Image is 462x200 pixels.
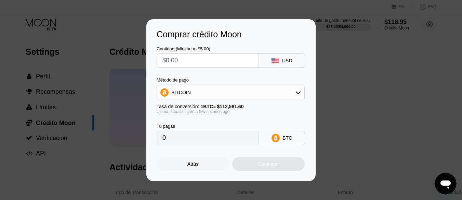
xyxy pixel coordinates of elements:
[157,104,305,109] div: Tasa de conversión:
[282,58,292,63] div: USD
[157,77,305,83] div: Método de pago
[200,104,243,109] span: 1 BTC ≈ $112,581.60
[435,173,457,195] iframe: Botón para iniciar la ventana de mensajería
[171,90,191,95] div: BITCOIN
[157,46,259,51] div: Cantidad (Minimum: $5.00)
[157,109,305,114] div: Última actualización: a few seconds ago
[157,157,229,171] div: Atrás
[187,161,199,167] div: Atrás
[157,86,304,99] div: BITCOIN
[162,54,253,67] input: $0.00
[282,135,292,141] div: BTC
[157,124,259,129] div: Tu pagas
[157,29,305,39] div: Comprar crédito Moon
